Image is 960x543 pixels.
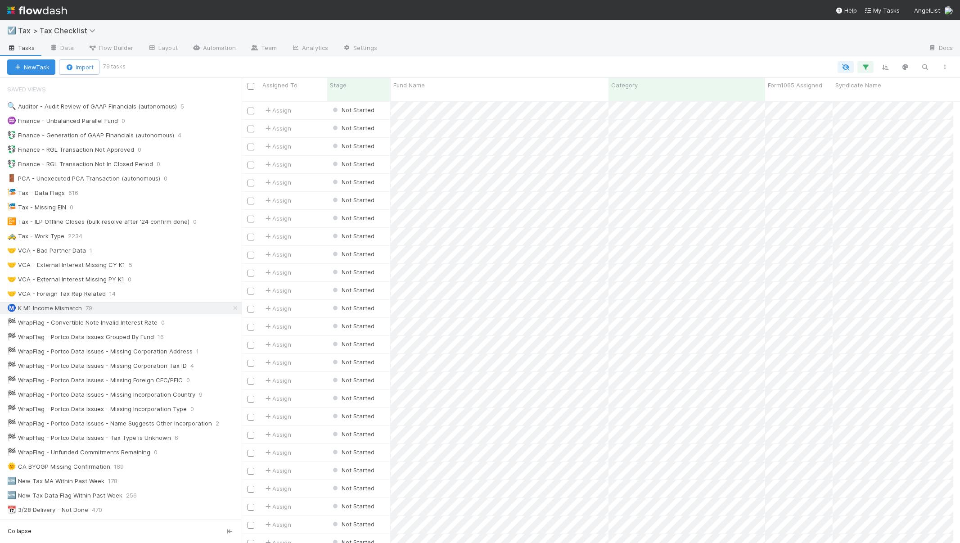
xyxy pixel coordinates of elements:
span: Assign [263,484,291,493]
span: 🏁 [7,419,16,427]
span: Assign [263,394,291,403]
div: Not Started [331,105,374,114]
div: Not Started [331,159,374,168]
span: 0 [122,115,134,127]
span: Assign [263,106,291,115]
div: New Tax MA Within Past Week [7,475,104,487]
div: K M1 Income Mismatch [7,303,82,314]
span: 🏁 [7,390,16,398]
span: Not Started [331,466,374,474]
span: ♒ [7,117,16,124]
div: Assign [263,520,291,529]
span: Assign [263,304,291,313]
input: Toggle Row Selected [248,252,254,258]
span: 🏁 [7,333,16,340]
span: Assign [263,376,291,385]
span: Not Started [331,214,374,222]
span: Not Started [331,304,374,312]
span: Not Started [331,340,374,348]
span: 🏁 [7,448,16,456]
span: Not Started [331,376,374,384]
span: Not Started [331,412,374,420]
div: Tax - ILP Offline Closes (bulk resolve after '24 confirm done) [7,216,189,227]
div: WrapFlag - Portco Data Issues - Tax Type is Unknown [7,432,171,443]
div: Not Started [331,448,374,457]
span: Saved Views [7,80,46,98]
span: 616 [68,187,87,199]
div: Assign [263,448,291,457]
span: 💱 [7,131,16,139]
span: 0 [164,173,176,184]
span: 0 [157,158,169,170]
button: Import [59,59,99,75]
div: Auditor - Audit Review of GAAP Financials (autonomous) [7,101,177,112]
span: Not Started [331,322,374,330]
span: 🏁 [7,347,16,355]
span: Not Started [331,358,374,366]
span: AngelList [914,7,940,14]
span: 💱 [7,160,16,167]
span: 🤝 [7,290,16,297]
span: Assign [263,358,291,367]
div: Not Started [331,177,374,186]
span: Not Started [331,232,374,240]
div: Assign [263,142,291,151]
span: 4 [178,130,190,141]
span: 0 [128,274,140,285]
span: Assign [263,412,291,421]
span: 📴 [7,217,16,225]
input: Toggle Row Selected [248,504,254,511]
img: avatar_a3b243cf-b3da-4b5c-848d-cbf70bdb6bef.png [944,6,953,15]
input: Toggle Row Selected [248,414,254,421]
input: Toggle Row Selected [248,216,254,222]
span: Assign [263,430,291,439]
input: Toggle Row Selected [248,180,254,186]
input: Toggle Row Selected [248,486,254,493]
span: 9 [199,389,212,400]
span: 🤝 [7,261,16,268]
input: Toggle Row Selected [248,396,254,403]
div: Not Started [331,376,374,385]
div: Not Started [331,267,374,276]
a: Analytics [284,41,335,56]
a: Settings [335,41,384,56]
div: Not Started [331,394,374,403]
span: 0 [70,202,82,213]
span: Not Started [331,178,374,186]
span: 0 [190,403,203,415]
span: Assign [263,124,291,133]
span: 2234 [68,231,91,242]
a: My Tasks [864,6,900,15]
span: Not Started [331,430,374,438]
div: 3/28 Delivery - Not Done [7,504,88,516]
span: Assign [263,340,291,349]
span: Not Started [331,142,374,149]
a: Data [42,41,81,56]
span: 🔍 [7,102,16,110]
span: Collapse [8,527,32,535]
span: 🚕 [7,232,16,240]
span: 9 [61,519,74,530]
span: Not Started [331,160,374,167]
span: 0 [138,144,150,155]
span: 16 [158,331,173,343]
span: 🏁 [7,362,16,369]
span: 🤝 [7,275,16,283]
div: Help [835,6,857,15]
div: Finance - RGL Transaction Not In Closed Period [7,158,153,170]
input: Toggle Row Selected [248,342,254,348]
span: Assign [263,160,291,169]
span: 🆕 [7,477,16,484]
span: 79 [86,303,101,314]
input: Toggle Row Selected [248,432,254,439]
div: Not Started [331,484,374,493]
span: Syndicate Name [835,81,881,90]
span: Assign [263,178,291,187]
